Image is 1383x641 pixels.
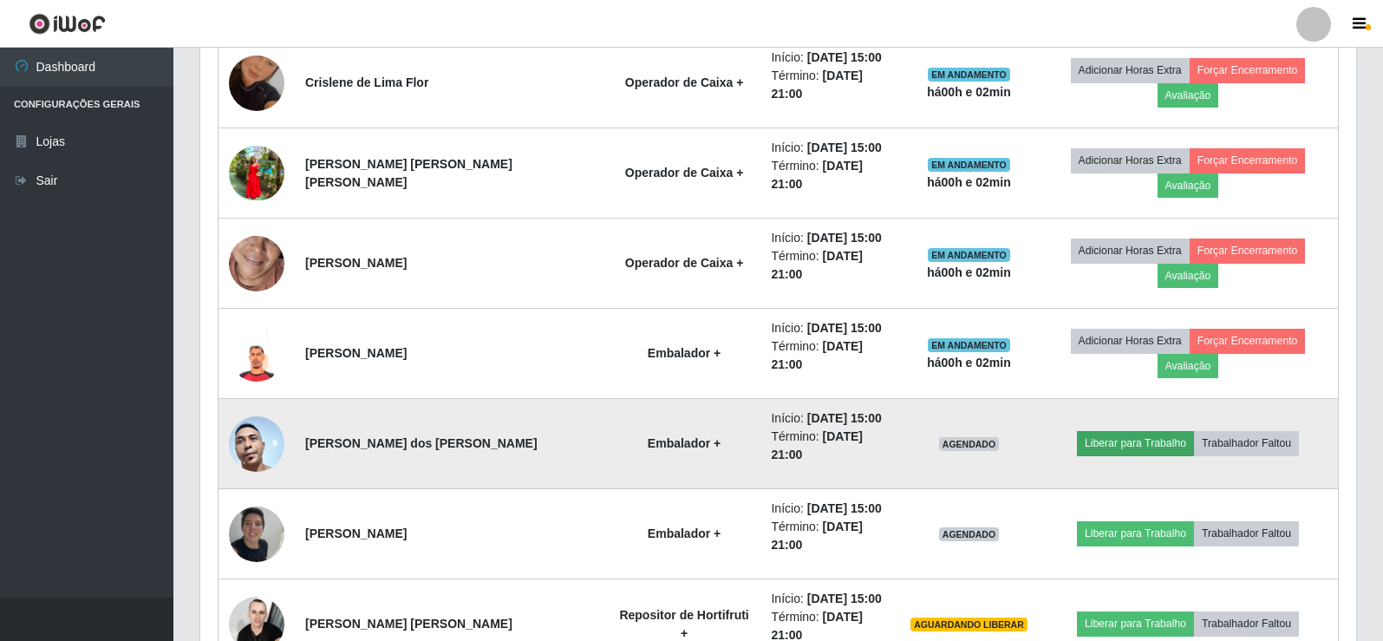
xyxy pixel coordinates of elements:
button: Avaliação [1158,83,1219,108]
button: Adicionar Horas Extra [1071,239,1190,263]
button: Trabalhador Faltou [1194,612,1299,636]
button: Liberar para Trabalho [1077,521,1194,546]
strong: Crislene de Lima Flor [305,75,428,89]
button: Forçar Encerramento [1190,58,1306,82]
strong: Embalador + [648,527,721,540]
span: AGUARDANDO LIBERAR [910,618,1027,631]
img: 1744826820046.jpeg [229,385,284,502]
button: Forçar Encerramento [1190,329,1306,353]
button: Adicionar Horas Extra [1071,148,1190,173]
li: Início: [771,409,890,428]
li: Término: [771,67,890,103]
strong: há 00 h e 02 min [927,356,1011,370]
span: AGENDADO [939,437,1000,451]
strong: há 00 h e 02 min [927,175,1011,189]
img: 1746059962066.jpeg [229,497,284,571]
li: Início: [771,49,890,67]
li: Término: [771,247,890,284]
time: [DATE] 15:00 [807,592,882,605]
strong: [PERSON_NAME] [305,256,407,270]
li: Início: [771,139,890,157]
button: Avaliação [1158,354,1219,378]
li: Término: [771,157,890,193]
button: Adicionar Horas Extra [1071,58,1190,82]
strong: Embalador + [648,346,721,360]
button: Liberar para Trabalho [1077,612,1194,636]
button: Avaliação [1158,264,1219,288]
strong: Repositor de Hortifruti + [619,608,748,640]
strong: Operador de Caixa + [625,166,744,180]
strong: [PERSON_NAME] [305,346,407,360]
li: Início: [771,229,890,247]
time: [DATE] 15:00 [807,501,882,515]
button: Adicionar Horas Extra [1071,329,1190,353]
time: [DATE] 15:00 [807,411,882,425]
button: Avaliação [1158,173,1219,198]
strong: [PERSON_NAME] dos [PERSON_NAME] [305,436,538,450]
time: [DATE] 15:00 [807,50,882,64]
strong: [PERSON_NAME] [PERSON_NAME] [305,617,512,631]
span: EM ANDAMENTO [928,68,1010,82]
strong: Operador de Caixa + [625,256,744,270]
li: Término: [771,518,890,554]
span: EM ANDAMENTO [928,248,1010,262]
time: [DATE] 15:00 [807,141,882,154]
strong: Operador de Caixa + [625,75,744,89]
img: 1732924374350.jpeg [229,146,284,201]
button: Forçar Encerramento [1190,148,1306,173]
time: [DATE] 15:00 [807,321,882,335]
li: Início: [771,319,890,337]
strong: [PERSON_NAME] [PERSON_NAME] [PERSON_NAME] [305,157,512,189]
button: Trabalhador Faltou [1194,521,1299,546]
strong: [PERSON_NAME] [305,527,407,540]
li: Início: [771,590,890,608]
span: EM ANDAMENTO [928,338,1010,352]
img: 1710860479647.jpeg [229,34,284,133]
button: Forçar Encerramento [1190,239,1306,263]
span: AGENDADO [939,527,1000,541]
button: Trabalhador Faltou [1194,431,1299,455]
img: 1730402959041.jpeg [229,203,284,324]
span: EM ANDAMENTO [928,158,1010,172]
strong: há 00 h e 02 min [927,85,1011,99]
li: Início: [771,500,890,518]
li: Término: [771,337,890,374]
li: Término: [771,428,890,464]
strong: Embalador + [648,436,721,450]
time: [DATE] 15:00 [807,231,882,245]
img: CoreUI Logo [29,13,106,35]
button: Liberar para Trabalho [1077,431,1194,455]
img: 1741723439768.jpeg [229,326,284,382]
strong: há 00 h e 02 min [927,265,1011,279]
